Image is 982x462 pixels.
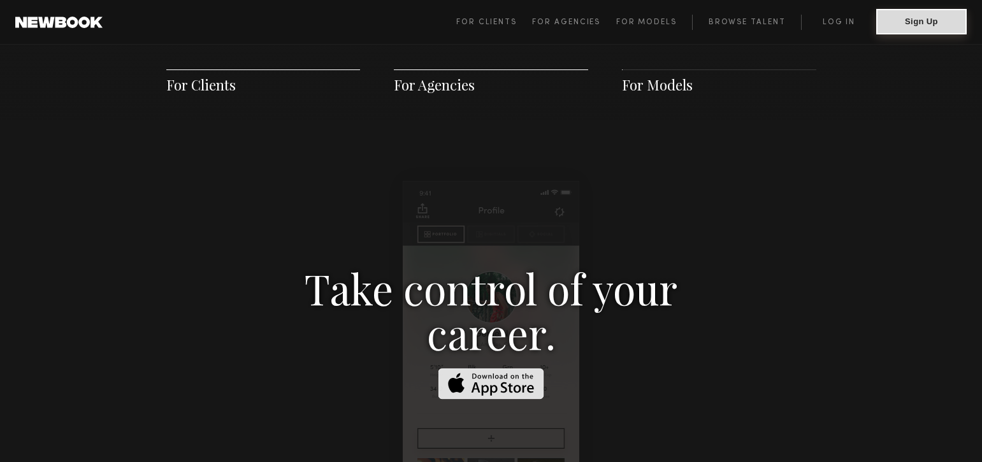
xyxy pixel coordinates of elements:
a: Browse Talent [692,15,801,30]
a: Log in [801,15,876,30]
a: For Agencies [394,75,475,94]
a: For Agencies [532,15,616,30]
button: Sign Up [876,9,967,34]
a: For Clients [456,15,532,30]
span: For Models [616,18,677,26]
img: Download on the App Store [438,368,544,400]
span: For Agencies [532,18,600,26]
a: For Models [622,75,693,94]
h3: Take control of your career. [271,266,711,355]
a: For Clients [166,75,236,94]
span: For Clients [456,18,517,26]
a: For Models [616,15,693,30]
